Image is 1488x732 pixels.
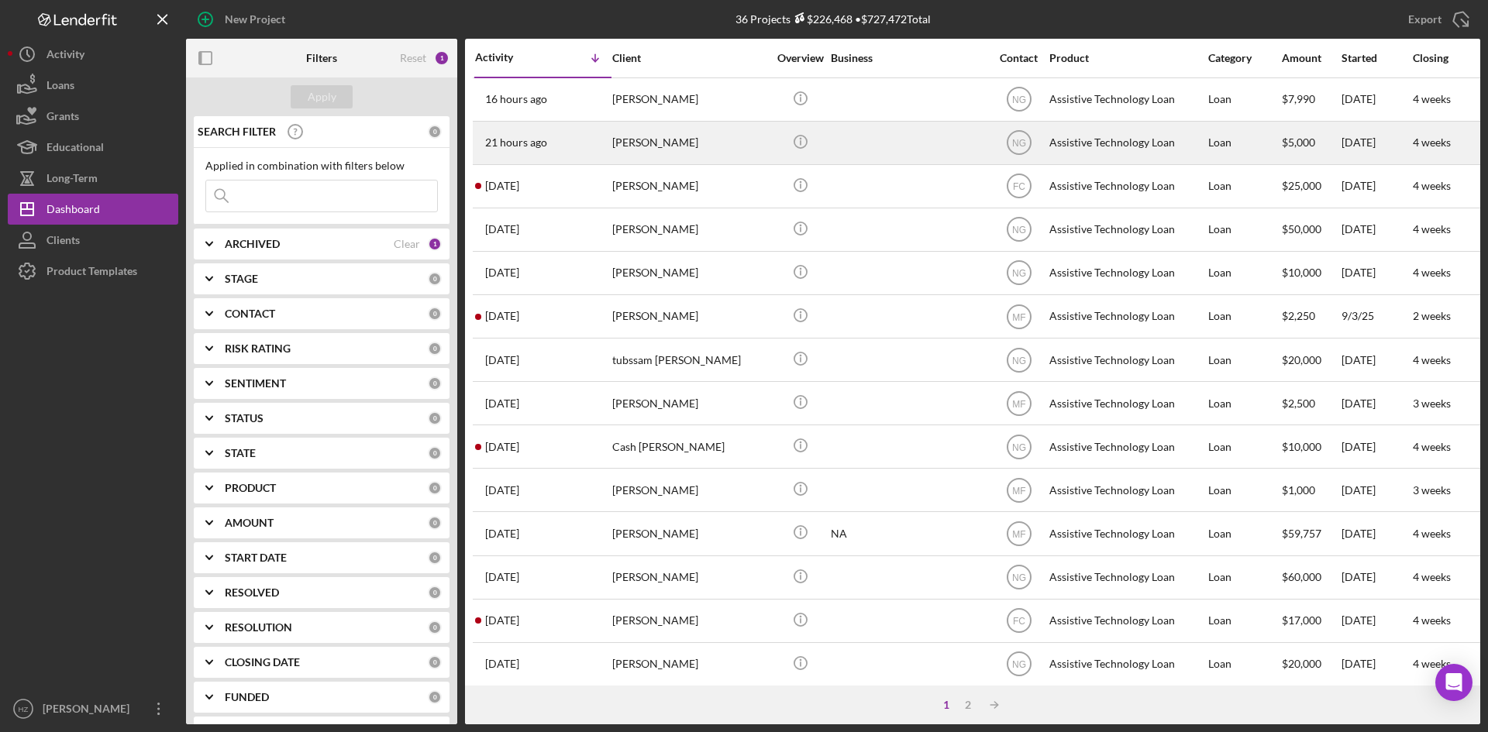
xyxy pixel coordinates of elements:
[1342,513,1411,554] div: [DATE]
[612,557,767,598] div: [PERSON_NAME]
[485,223,519,235] time: 2025-09-17 19:05
[1408,4,1441,35] div: Export
[612,600,767,641] div: [PERSON_NAME]
[1342,600,1411,641] div: [DATE]
[198,125,276,138] b: SEARCH FILTER
[8,693,178,724] button: HZ[PERSON_NAME]
[1413,92,1451,105] time: 4 weeks
[612,426,767,467] div: Cash [PERSON_NAME]
[1208,339,1280,380] div: Loan
[46,70,74,105] div: Loans
[1049,253,1204,294] div: Assistive Technology Loan
[225,377,286,390] b: SENTIMENT
[225,482,276,494] b: PRODUCT
[1282,309,1315,322] span: $2,250
[771,52,829,64] div: Overview
[225,342,291,355] b: RISK RATING
[1049,600,1204,641] div: Assistive Technology Loan
[46,194,100,229] div: Dashboard
[612,296,767,337] div: [PERSON_NAME]
[485,93,547,105] time: 2025-09-18 21:35
[1282,52,1340,64] div: Amount
[1208,383,1280,424] div: Loan
[1413,397,1451,410] time: 3 weeks
[1413,179,1451,192] time: 4 weeks
[1413,570,1451,583] time: 4 weeks
[1049,209,1204,250] div: Assistive Technology Loan
[1012,398,1025,409] text: MF
[1413,613,1451,627] time: 4 weeks
[831,52,986,64] div: Business
[1049,166,1204,207] div: Assistive Technology Loan
[225,273,258,285] b: STAGE
[1208,469,1280,510] div: Loan
[1282,657,1321,670] span: $20,000
[1012,485,1025,496] text: MF
[1208,513,1280,554] div: Loan
[1342,79,1411,120] div: [DATE]
[1208,600,1280,641] div: Loan
[1208,426,1280,467] div: Loan
[1342,469,1411,510] div: [DATE]
[394,238,420,250] div: Clear
[225,691,269,703] b: FUNDED
[1413,353,1451,366] time: 4 weeks
[612,253,767,294] div: [PERSON_NAME]
[1049,644,1204,685] div: Assistive Technology Loan
[612,339,767,380] div: tubssam [PERSON_NAME]
[1012,442,1026,452] text: NG
[428,551,442,565] div: 0
[46,256,137,290] div: Product Templates
[612,513,767,554] div: [PERSON_NAME]
[1049,513,1204,554] div: Assistive Technology Loan
[225,586,279,599] b: RESOLVED
[1342,339,1411,380] div: [DATE]
[1282,179,1321,192] span: $25,000
[428,272,442,286] div: 0
[1012,529,1025,540] text: MF
[1342,52,1411,64] div: Started
[8,39,178,70] button: Activity
[1049,52,1204,64] div: Product
[428,411,442,425] div: 0
[612,166,767,207] div: [PERSON_NAME]
[1013,181,1025,192] text: FC
[225,621,292,634] b: RESOLUTION
[1012,268,1026,279] text: NG
[225,4,285,35] div: New Project
[790,12,852,26] div: $226,468
[612,79,767,120] div: [PERSON_NAME]
[1342,644,1411,685] div: [DATE]
[225,656,300,668] b: CLOSING DATE
[1208,557,1280,598] div: Loan
[485,658,519,670] time: 2025-09-14 05:15
[1012,572,1026,583] text: NG
[990,52,1048,64] div: Contact
[8,163,178,194] button: Long-Term
[1393,4,1480,35] button: Export
[485,614,519,627] time: 2025-09-15 01:23
[1282,570,1321,583] span: $60,000
[8,101,178,132] button: Grants
[485,354,519,366] time: 2025-09-16 23:00
[1012,95,1026,105] text: NG
[46,39,84,74] div: Activity
[1413,136,1451,149] time: 4 weeks
[428,237,442,251] div: 1
[225,517,274,529] b: AMOUNT
[1413,483,1451,497] time: 3 weeks
[19,705,29,713] text: HZ
[485,266,519,279] time: 2025-09-17 10:09
[428,516,442,530] div: 0
[1208,52,1280,64] div: Category
[8,256,178,287] button: Product Templates
[8,194,178,225] a: Dashboard
[428,342,442,356] div: 0
[735,12,931,26] div: 36 Projects • $727,472 Total
[1012,355,1026,366] text: NG
[1049,383,1204,424] div: Assistive Technology Loan
[485,180,519,192] time: 2025-09-18 04:57
[1282,92,1315,105] span: $7,990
